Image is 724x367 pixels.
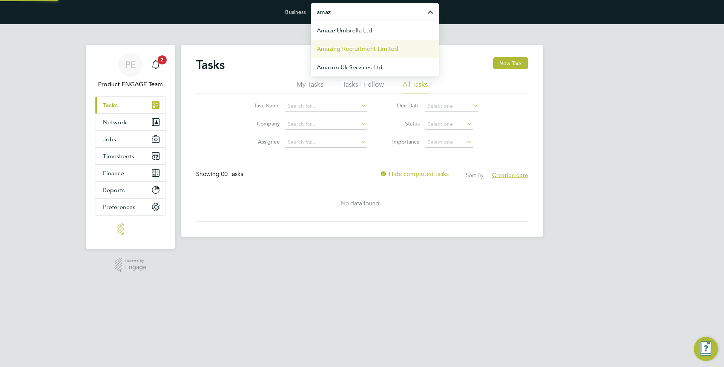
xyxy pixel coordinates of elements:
[386,120,420,127] label: Status
[103,153,134,160] span: Timesheets
[246,120,280,127] label: Company
[425,101,479,112] input: Select one
[196,57,225,72] h2: Tasks
[296,80,324,93] li: My Tasks
[95,114,166,130] button: Network
[148,53,163,77] a: 2
[317,63,384,72] span: Amazon Uk Services Ltd.
[380,170,449,178] label: Hide completed tasks
[317,26,372,35] span: Amaze Umbrella Ltd
[95,131,166,147] button: Jobs
[285,101,367,112] input: Search for...
[125,264,146,271] span: Engage
[103,119,127,126] span: Network
[285,119,367,130] input: Search for...
[103,203,135,211] span: Preferences
[86,45,175,249] nav: Main navigation
[386,138,420,145] label: Importance
[95,148,166,164] button: Timesheets
[115,258,147,272] a: Powered byEngage
[221,170,243,178] span: 00 Tasks
[95,53,166,89] a: PEProduct ENGAGE Team
[103,136,116,143] span: Jobs
[466,171,483,179] label: Sort By
[246,138,280,145] label: Assignee
[125,60,136,70] span: PE
[125,258,146,264] span: Powered by
[246,102,280,109] label: Task Name
[103,187,125,194] span: Reports
[425,137,473,148] input: Select one
[158,55,167,64] span: 2
[95,97,166,113] a: Tasks
[317,44,398,54] span: Amazing Recruitment Limited
[492,171,528,179] span: Creation date
[285,137,367,148] input: Search for...
[117,223,144,235] img: engage-logo-retina.png
[493,57,528,69] button: New Task
[95,199,166,215] button: Preferences
[386,102,420,109] label: Due Date
[285,9,306,15] label: Business
[342,80,384,93] li: Tasks I Follow
[694,337,718,361] button: Engage Resource Center
[403,80,428,93] li: All Tasks
[95,165,166,181] button: Finance
[103,170,124,177] span: Finance
[196,200,524,208] div: No data found
[103,102,118,109] span: Tasks
[95,223,166,235] a: Go to home page
[95,80,166,89] span: Product ENGAGE Team
[196,170,245,178] div: Showing
[95,182,166,198] button: Reports
[425,119,473,130] input: Select one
